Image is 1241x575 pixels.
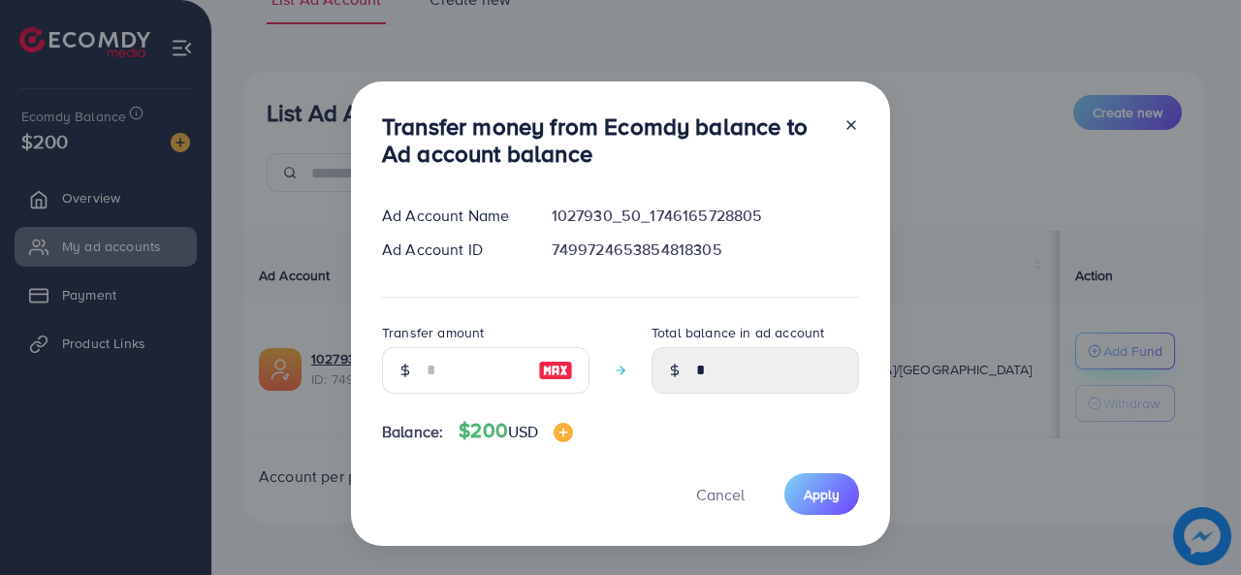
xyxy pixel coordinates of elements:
div: 1027930_50_1746165728805 [536,205,875,227]
div: Ad Account Name [366,205,536,227]
span: Apply [804,485,840,504]
button: Cancel [672,473,769,515]
div: Ad Account ID [366,239,536,261]
h4: $200 [459,419,573,443]
h3: Transfer money from Ecomdy balance to Ad account balance [382,112,828,169]
span: Cancel [696,484,745,505]
span: Balance: [382,421,443,443]
label: Transfer amount [382,323,484,342]
img: image [554,423,573,442]
img: image [538,359,573,382]
div: 7499724653854818305 [536,239,875,261]
label: Total balance in ad account [652,323,824,342]
button: Apply [784,473,859,515]
span: USD [508,421,538,442]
